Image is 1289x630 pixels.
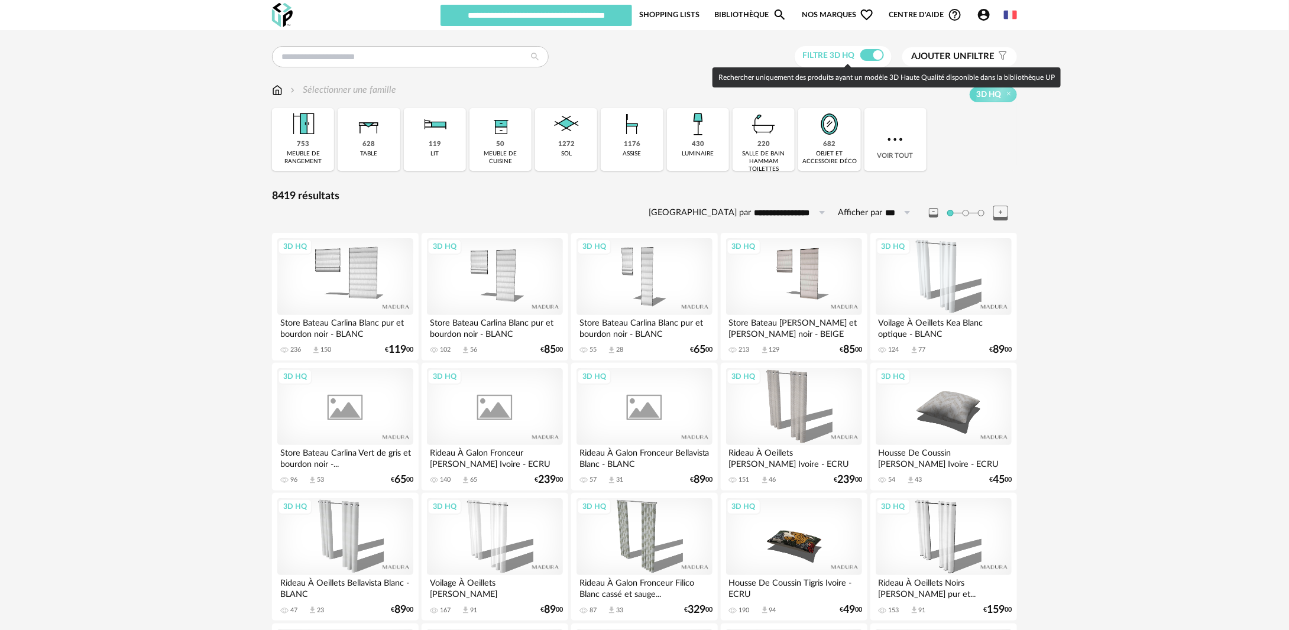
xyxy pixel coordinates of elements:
[278,499,312,514] div: 3D HQ
[571,363,718,491] a: 3D HQ Rideau À Galon Fronceur Bellavista Blanc - BLANC 57 Download icon 31 €8900
[561,150,572,158] div: sol
[727,239,761,254] div: 3D HQ
[976,89,1001,100] span: 3D HQ
[736,150,791,173] div: salle de bain hammam toilettes
[388,346,406,354] span: 119
[721,363,867,491] a: 3D HQ Rideau À Oeillets [PERSON_NAME] Ivoire - ECRU 151 Download icon 46 €23900
[910,606,919,615] span: Download icon
[919,346,926,354] div: 77
[995,51,1008,63] span: Filter icon
[682,108,714,140] img: Luminaire.png
[889,476,896,484] div: 54
[427,445,563,469] div: Rideau À Galon Fronceur [PERSON_NAME] Ivoire - ECRU
[272,233,419,361] a: 3D HQ Store Bateau Carlina Blanc pur et bourdon noir - BLANC 236 Download icon 150 €11900
[550,108,582,140] img: Sol.png
[1004,8,1017,21] img: fr
[360,150,377,158] div: table
[422,363,568,491] a: 3D HQ Rideau À Galon Fronceur [PERSON_NAME] Ivoire - ECRU 140 Download icon 65 €23900
[649,207,751,219] label: [GEOGRAPHIC_DATA] par
[837,476,855,484] span: 239
[571,233,718,361] a: 3D HQ Store Bateau Carlina Blanc pur et bourdon noir - BLANC 55 Download icon 28 €6500
[538,476,556,484] span: 239
[312,346,320,355] span: Download icon
[726,445,862,469] div: Rideau À Oeillets [PERSON_NAME] Ivoire - ECRU
[727,369,761,384] div: 3D HQ
[838,207,882,219] label: Afficher par
[317,476,324,484] div: 53
[427,315,563,339] div: Store Bateau Carlina Blanc pur et bourdon noir - BLANC
[712,67,1061,87] div: Rechercher uniquement des produits ayant un modèle 3D Haute Qualité disponible dans la bibliothèq...
[470,346,477,354] div: 56
[843,346,855,354] span: 85
[721,233,867,361] a: 3D HQ Store Bateau [PERSON_NAME] et [PERSON_NAME] noir - BEIGE 213 Download icon 129 €8500
[427,499,462,514] div: 3D HQ
[876,445,1012,469] div: Housse De Coussin [PERSON_NAME] Ivoire - ECRU
[870,233,1017,361] a: 3D HQ Voilage À Oeillets Kea Blanc optique - BLANC 124 Download icon 77 €8900
[607,606,616,615] span: Download icon
[558,140,575,149] div: 1272
[876,575,1012,599] div: Rideau À Oeillets Noirs [PERSON_NAME] pur et...
[840,346,862,354] div: € 00
[429,140,441,149] div: 119
[422,233,568,361] a: 3D HQ Store Bateau Carlina Blanc pur et bourdon noir - BLANC 102 Download icon 56 €8500
[919,606,926,615] div: 91
[748,108,780,140] img: Salle%20de%20bain.png
[272,363,419,491] a: 3D HQ Store Bateau Carlina Vert de gris et bourdon noir -... 96 Download icon 53 €6500
[440,346,451,354] div: 102
[902,47,1017,66] button: Ajouter unfiltre Filter icon
[977,8,991,22] span: Account Circle icon
[288,83,297,97] img: svg+xml;base64,PHN2ZyB3aWR0aD0iMTYiIGhlaWdodD0iMTYiIHZpZXdCb3g9IjAgMCAxNiAxNiIgZmlsbD0ibm9uZSIgeG...
[757,140,770,149] div: 220
[485,108,517,140] img: Rangement.png
[297,140,309,149] div: 753
[577,499,611,514] div: 3D HQ
[993,346,1005,354] span: 89
[461,606,470,615] span: Download icon
[739,346,750,354] div: 213
[616,606,623,615] div: 33
[461,346,470,355] span: Download icon
[391,476,413,484] div: € 00
[540,606,563,614] div: € 00
[320,346,331,354] div: 150
[802,51,854,60] span: Filtre 3D HQ
[616,476,623,484] div: 31
[802,4,874,26] span: Nos marques
[739,476,750,484] div: 151
[427,369,462,384] div: 3D HQ
[639,4,699,26] a: Shopping Lists
[860,8,874,22] span: Heart Outline icon
[577,315,712,339] div: Store Bateau Carlina Blanc pur et bourdon noir - BLANC
[760,476,769,485] span: Download icon
[391,606,413,614] div: € 00
[577,445,712,469] div: Rideau À Galon Fronceur Bellavista Blanc - BLANC
[422,493,568,621] a: 3D HQ Voilage À Oeillets [PERSON_NAME] 167 Download icon 91 €8900
[726,315,862,339] div: Store Bateau [PERSON_NAME] et [PERSON_NAME] noir - BEIGE
[760,606,769,615] span: Download icon
[577,239,611,254] div: 3D HQ
[419,108,451,140] img: Literie.png
[983,606,1012,614] div: € 00
[694,476,705,484] span: 89
[688,606,705,614] span: 329
[870,363,1017,491] a: 3D HQ Housse De Coussin [PERSON_NAME] Ivoire - ECRU 54 Download icon 43 €4500
[430,150,439,158] div: lit
[394,606,406,614] span: 89
[977,8,996,22] span: Account Circle icon
[544,346,556,354] span: 85
[624,140,640,149] div: 1176
[577,575,712,599] div: Rideau À Galon Fronceur Filico Blanc cassé et sauge...
[616,108,648,140] img: Assise.png
[427,575,563,599] div: Voilage À Oeillets [PERSON_NAME]
[278,369,312,384] div: 3D HQ
[864,108,927,171] div: Voir tout
[272,190,1017,203] div: 8419 résultats
[843,606,855,614] span: 49
[694,346,705,354] span: 65
[427,239,462,254] div: 3D HQ
[590,346,597,354] div: 55
[911,52,967,61] span: Ajouter un
[571,493,718,621] a: 3D HQ Rideau À Galon Fronceur Filico Blanc cassé et sauge... 87 Download icon 33 €32900
[353,108,385,140] img: Table.png
[682,150,714,158] div: luminaire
